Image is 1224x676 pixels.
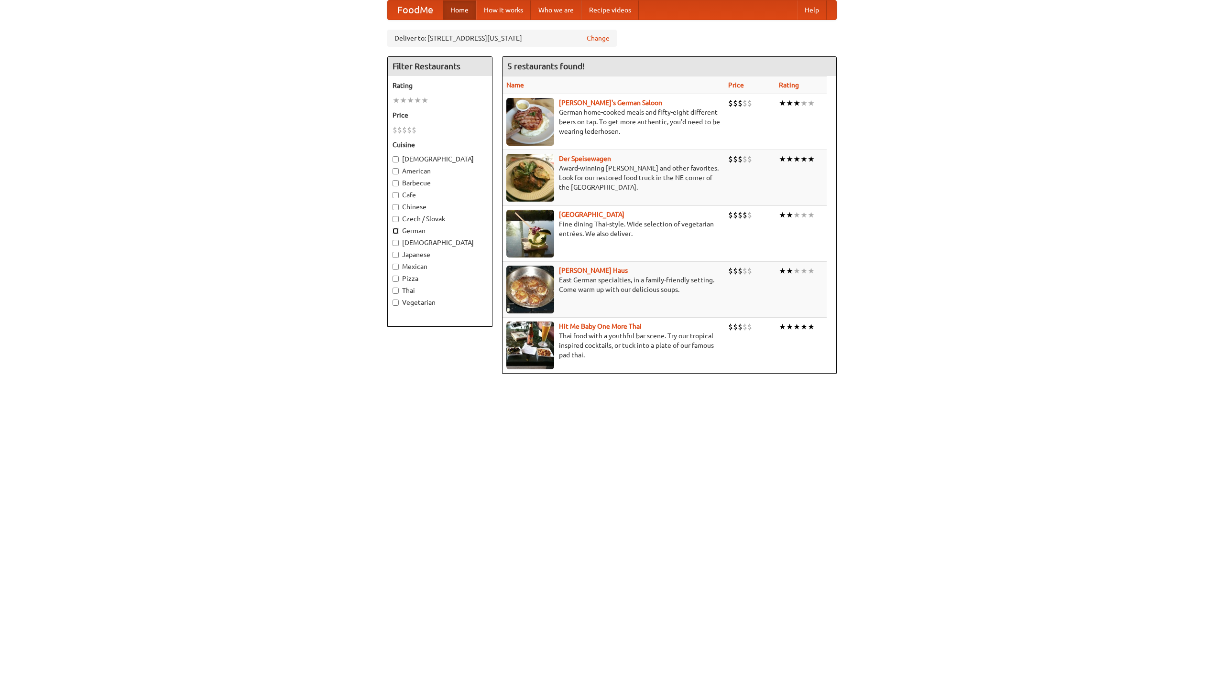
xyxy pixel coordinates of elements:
li: $ [738,154,743,164]
li: $ [743,154,747,164]
label: Mexican [393,262,487,271]
li: ★ [793,322,800,332]
a: Der Speisewagen [559,155,611,162]
a: How it works [476,0,531,20]
li: $ [747,322,752,332]
li: ★ [800,98,808,108]
li: $ [412,125,416,135]
li: ★ [793,210,800,220]
li: $ [738,98,743,108]
li: $ [743,210,747,220]
label: German [393,226,487,236]
a: Rating [779,81,799,89]
input: German [393,228,399,234]
label: Chinese [393,202,487,212]
li: ★ [393,95,400,106]
li: $ [747,210,752,220]
a: Recipe videos [581,0,639,20]
p: Award-winning [PERSON_NAME] and other favorites. Look for our restored food truck in the NE corne... [506,163,721,192]
li: $ [733,322,738,332]
li: $ [402,125,407,135]
a: Name [506,81,524,89]
li: $ [407,125,412,135]
b: [GEOGRAPHIC_DATA] [559,211,624,218]
li: $ [738,322,743,332]
label: Barbecue [393,178,487,188]
li: ★ [786,266,793,276]
li: ★ [400,95,407,106]
li: $ [728,266,733,276]
img: esthers.jpg [506,98,554,146]
li: $ [397,125,402,135]
li: ★ [407,95,414,106]
li: $ [733,266,738,276]
li: ★ [786,154,793,164]
li: ★ [808,210,815,220]
label: American [393,166,487,176]
h5: Cuisine [393,140,487,150]
li: ★ [793,266,800,276]
li: ★ [793,154,800,164]
label: Pizza [393,274,487,283]
li: $ [733,98,738,108]
p: German home-cooked meals and fifty-eight different beers on tap. To get more authentic, you'd nee... [506,107,721,136]
input: Barbecue [393,180,399,186]
input: Pizza [393,276,399,282]
li: $ [738,266,743,276]
p: Thai food with a youthful bar scene. Try our tropical inspired cocktails, or tuck into a plate of... [506,331,721,360]
a: [PERSON_NAME]'s German Saloon [559,99,662,107]
li: ★ [786,210,793,220]
label: Vegetarian [393,298,487,307]
li: $ [728,322,733,332]
li: $ [733,210,738,220]
input: Chinese [393,204,399,210]
li: $ [747,266,752,276]
li: ★ [786,322,793,332]
li: ★ [808,154,815,164]
a: Who we are [531,0,581,20]
label: [DEMOGRAPHIC_DATA] [393,238,487,247]
li: ★ [808,266,815,276]
img: speisewagen.jpg [506,154,554,202]
li: ★ [779,210,786,220]
a: Home [443,0,476,20]
label: [DEMOGRAPHIC_DATA] [393,154,487,164]
img: kohlhaus.jpg [506,266,554,313]
a: Change [587,33,610,43]
li: ★ [786,98,793,108]
input: Cafe [393,192,399,198]
li: $ [743,98,747,108]
li: $ [747,98,752,108]
a: Hit Me Baby One More Thai [559,322,642,330]
li: ★ [800,266,808,276]
b: [PERSON_NAME] Haus [559,267,628,274]
li: ★ [808,98,815,108]
li: ★ [793,98,800,108]
li: ★ [800,154,808,164]
li: ★ [779,266,786,276]
li: $ [728,154,733,164]
li: $ [728,98,733,108]
input: Czech / Slovak [393,216,399,222]
li: ★ [414,95,421,106]
li: ★ [779,154,786,164]
label: Czech / Slovak [393,214,487,224]
p: Fine dining Thai-style. Wide selection of vegetarian entrées. We also deliver. [506,219,721,238]
li: $ [733,154,738,164]
input: Mexican [393,264,399,270]
h4: Filter Restaurants [388,57,492,76]
input: [DEMOGRAPHIC_DATA] [393,156,399,162]
label: Cafe [393,190,487,200]
li: $ [728,210,733,220]
label: Thai [393,286,487,295]
li: ★ [808,322,815,332]
li: ★ [779,322,786,332]
a: Help [797,0,827,20]
li: ★ [421,95,428,106]
li: $ [393,125,397,135]
li: ★ [779,98,786,108]
li: $ [747,154,752,164]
